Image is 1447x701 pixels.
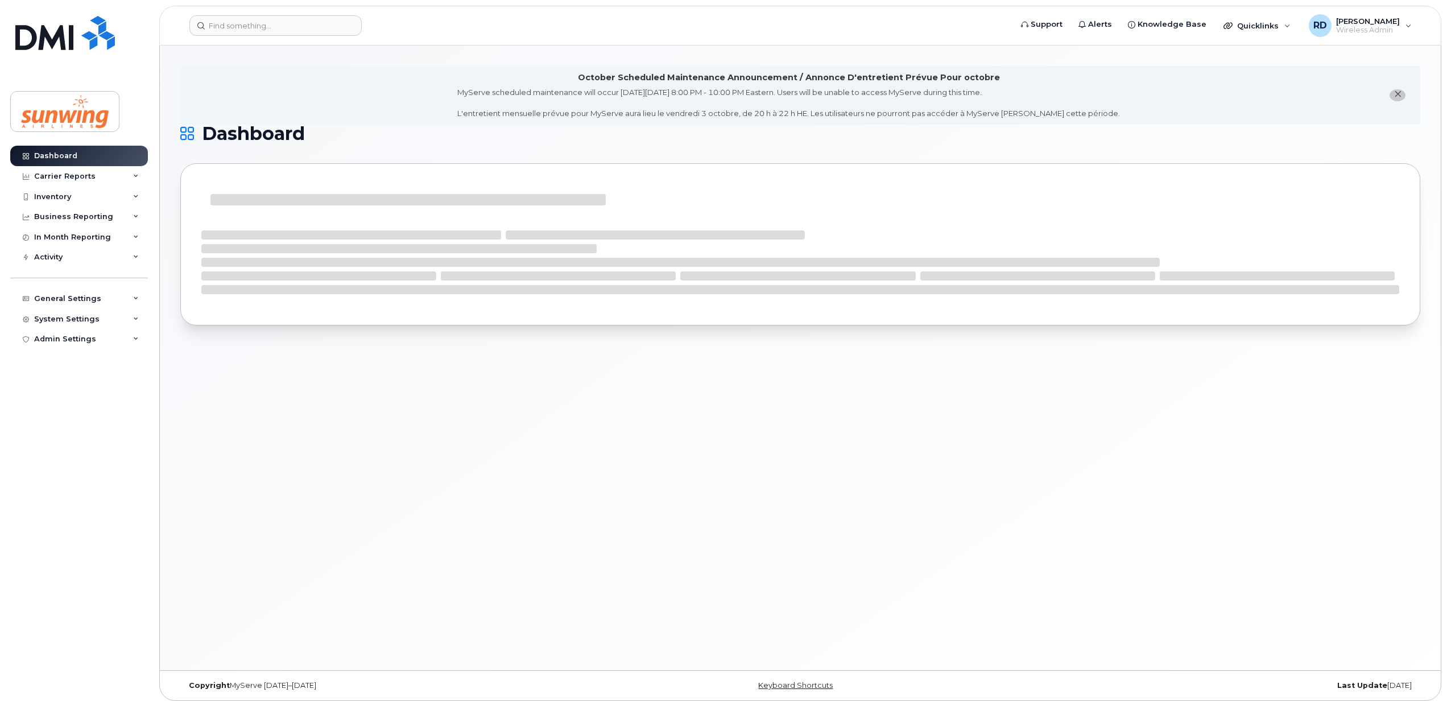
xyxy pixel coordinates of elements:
div: October Scheduled Maintenance Announcement / Annonce D'entretient Prévue Pour octobre [578,72,1000,84]
div: MyServe scheduled maintenance will occur [DATE][DATE] 8:00 PM - 10:00 PM Eastern. Users will be u... [457,87,1120,119]
strong: Copyright [189,681,230,690]
div: [DATE] [1007,681,1420,690]
a: Keyboard Shortcuts [758,681,833,690]
button: close notification [1390,89,1405,101]
span: Dashboard [202,125,305,142]
div: MyServe [DATE]–[DATE] [180,681,594,690]
strong: Last Update [1337,681,1387,690]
